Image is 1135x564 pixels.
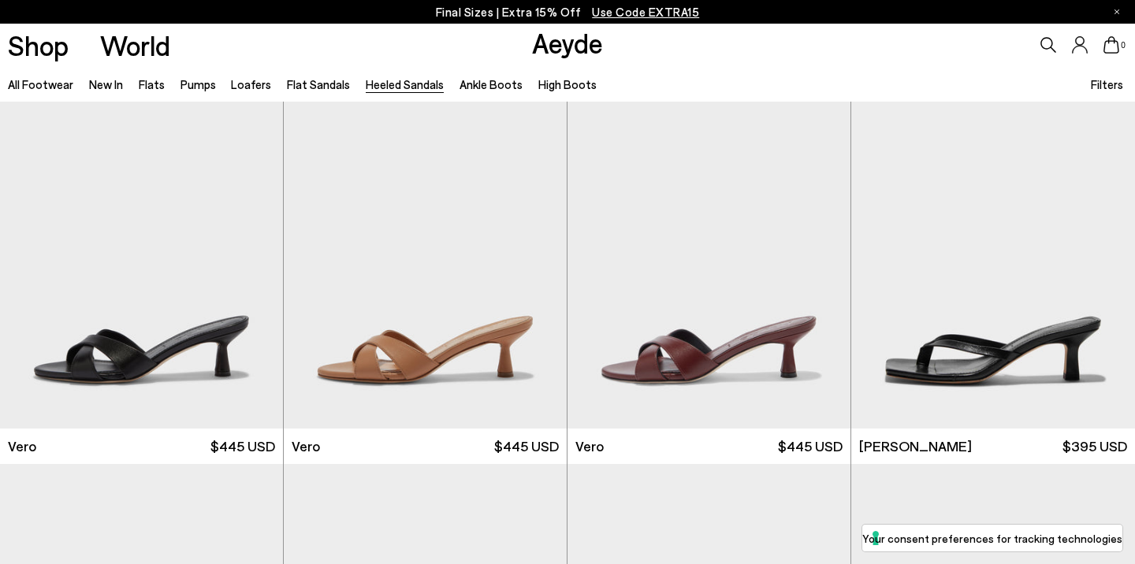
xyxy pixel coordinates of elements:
a: Vero $445 USD [567,429,850,464]
a: Ankle Boots [460,77,523,91]
span: Vero [8,436,36,456]
a: High Boots [538,77,597,91]
a: New In [89,77,123,91]
span: Vero [292,436,320,456]
span: $445 USD [778,436,843,456]
span: [PERSON_NAME] [859,436,972,456]
p: Final Sizes | Extra 15% Off [436,2,700,22]
a: Vero $445 USD [284,429,567,464]
span: Navigate to /collections/ss25-final-sizes [592,5,699,19]
a: World [100,32,170,59]
a: Shop [8,32,69,59]
img: Vero Leather Mules [284,73,567,429]
a: 0 [1103,36,1119,54]
a: Loafers [231,77,271,91]
span: Vero [575,436,604,456]
button: Your consent preferences for tracking technologies [862,525,1122,551]
a: Aeyde [532,26,603,59]
a: Heeled Sandals [366,77,444,91]
a: Flats [139,77,165,91]
span: Filters [1091,77,1123,91]
a: [PERSON_NAME] $395 USD [851,429,1135,464]
img: Wilma Leather Thong Sandals [851,73,1135,429]
label: Your consent preferences for tracking technologies [862,530,1122,547]
a: All Footwear [8,77,73,91]
span: $395 USD [1062,436,1127,456]
a: Flat Sandals [287,77,350,91]
span: 0 [1119,41,1127,50]
a: Pumps [180,77,216,91]
img: Vero Leather Mules [567,73,850,429]
span: $445 USD [494,436,559,456]
span: $445 USD [210,436,275,456]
